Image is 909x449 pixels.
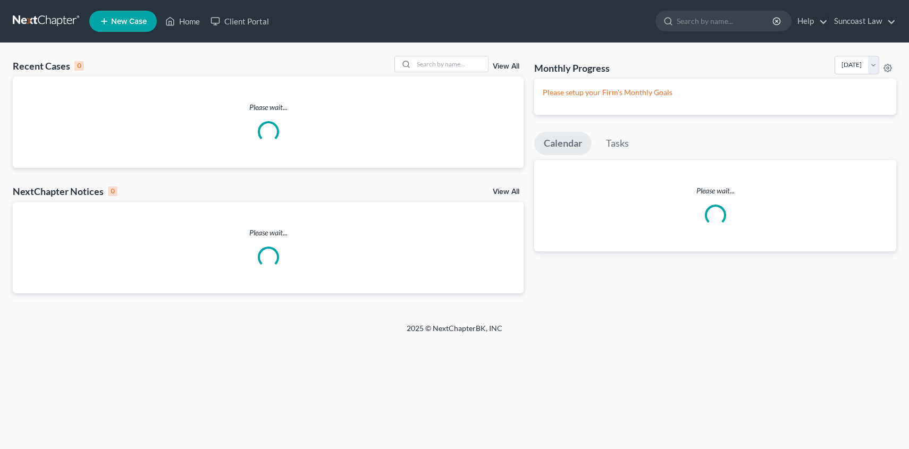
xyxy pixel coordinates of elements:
[493,63,519,70] a: View All
[160,12,205,31] a: Home
[596,132,638,155] a: Tasks
[792,12,828,31] a: Help
[677,11,774,31] input: Search by name...
[829,12,896,31] a: Suncoast Law
[13,227,524,238] p: Please wait...
[111,18,147,26] span: New Case
[13,102,524,113] p: Please wait...
[151,323,757,342] div: 2025 © NextChapterBK, INC
[108,187,117,196] div: 0
[493,188,519,196] a: View All
[543,87,888,98] p: Please setup your Firm's Monthly Goals
[534,185,896,196] p: Please wait...
[205,12,274,31] a: Client Portal
[74,61,84,71] div: 0
[414,56,488,72] input: Search by name...
[534,62,610,74] h3: Monthly Progress
[13,60,84,72] div: Recent Cases
[534,132,592,155] a: Calendar
[13,185,117,198] div: NextChapter Notices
